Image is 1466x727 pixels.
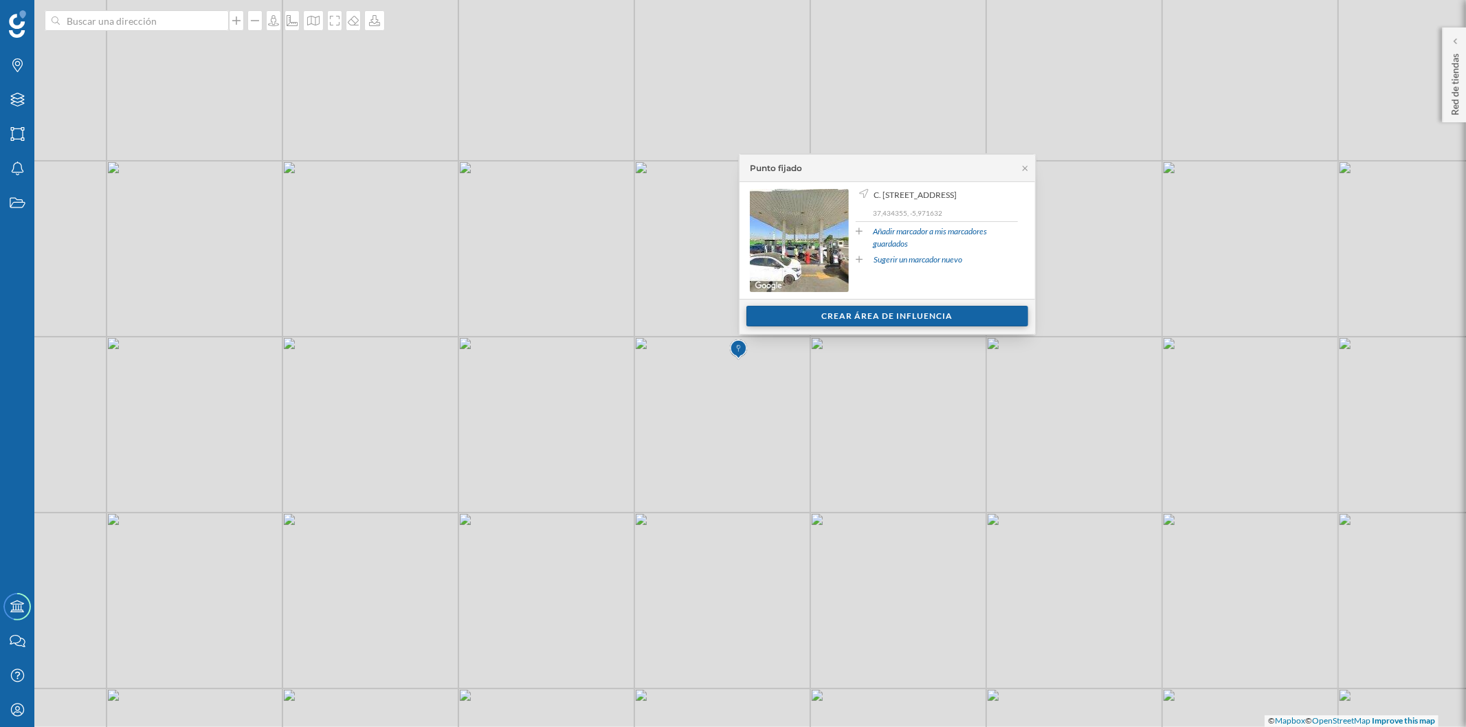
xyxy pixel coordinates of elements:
a: Improve this map [1372,715,1435,726]
p: Red de tiendas [1448,48,1462,115]
img: Geoblink Logo [9,10,26,38]
a: Añadir marcador a mis marcadores guardados [874,225,1018,250]
p: 37,434355, -5,971632 [873,208,1018,218]
span: Soporte [27,10,76,22]
span: C. [STREET_ADDRESS] [874,189,957,201]
a: OpenStreetMap [1312,715,1370,726]
img: streetview [750,189,849,292]
img: Marker [730,336,747,363]
div: © © [1265,715,1439,727]
a: Sugerir un marcador nuevo [874,254,962,266]
div: Punto fijado [750,162,802,175]
a: Mapbox [1275,715,1305,726]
